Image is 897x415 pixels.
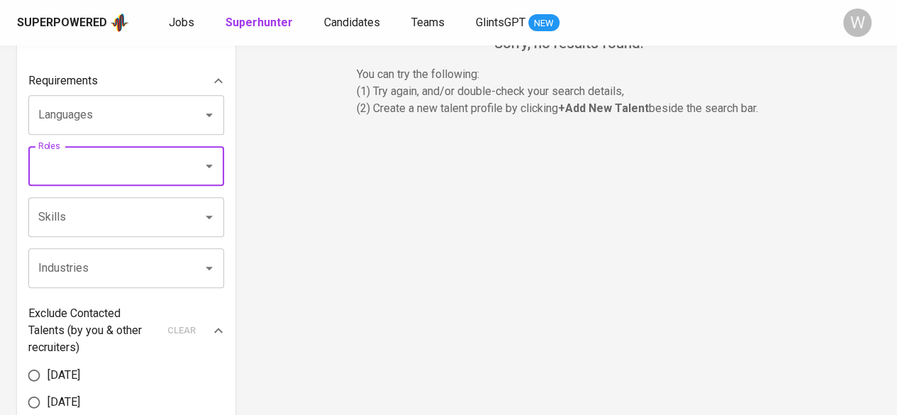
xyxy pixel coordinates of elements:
[110,12,129,33] img: app logo
[199,156,219,176] button: Open
[17,15,107,31] div: Superpowered
[411,14,447,32] a: Teams
[199,207,219,227] button: Open
[28,72,98,89] p: Requirements
[324,16,380,29] span: Candidates
[169,16,194,29] span: Jobs
[357,66,782,83] p: You can try the following :
[225,14,296,32] a: Superhunter
[476,14,559,32] a: GlintsGPT NEW
[324,14,383,32] a: Candidates
[558,101,649,115] b: + Add New Talent
[199,105,219,125] button: Open
[48,367,80,384] span: [DATE]
[225,16,293,29] b: Superhunter
[28,67,224,95] div: Requirements
[476,16,525,29] span: GlintsGPT
[528,16,559,31] span: NEW
[28,305,224,356] div: Exclude Contacted Talents (by you & other recruiters)clear
[48,394,80,411] span: [DATE]
[411,16,445,29] span: Teams
[843,9,871,37] div: W
[17,12,129,33] a: Superpoweredapp logo
[28,305,159,356] p: Exclude Contacted Talents (by you & other recruiters)
[357,83,782,100] p: (1) Try again, and/or double-check your search details,
[357,100,782,117] p: (2) Create a new talent profile by clicking beside the search bar.
[199,258,219,278] button: Open
[169,14,197,32] a: Jobs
